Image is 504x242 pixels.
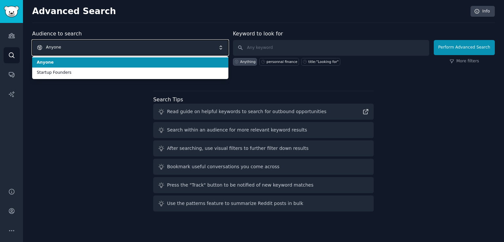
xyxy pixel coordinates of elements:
[4,6,19,17] img: GummySearch logo
[450,58,479,64] a: More filters
[471,6,495,17] a: Info
[266,59,297,64] div: personnal finance
[167,163,280,170] div: Bookmark useful conversations you come across
[153,96,183,103] label: Search Tips
[240,59,256,64] div: Anything
[167,145,308,152] div: After searching, use visual filters to further filter down results
[32,40,228,55] button: Anyone
[308,59,339,64] div: title:"Looking for"
[233,30,283,37] label: Keyword to look for
[37,70,224,76] span: Startup Founders
[32,56,228,79] ul: Anyone
[233,40,429,56] input: Any keyword
[167,108,326,115] div: Read guide on helpful keywords to search for outbound opportunities
[32,6,467,17] h2: Advanced Search
[167,182,313,189] div: Press the "Track" button to be notified of new keyword matches
[32,30,82,37] label: Audience to search
[37,60,224,66] span: Anyone
[167,200,303,207] div: Use the patterns feature to summarize Reddit posts in bulk
[167,127,307,133] div: Search within an audience for more relevant keyword results
[434,40,495,55] button: Perform Advanced Search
